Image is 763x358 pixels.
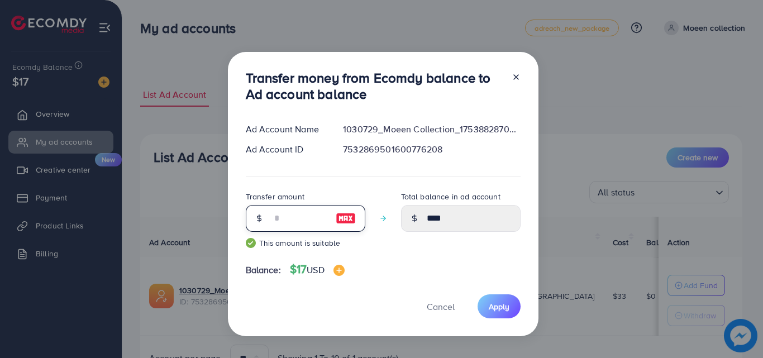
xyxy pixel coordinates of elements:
img: guide [246,238,256,248]
span: Balance: [246,264,281,276]
small: This amount is suitable [246,237,365,249]
h3: Transfer money from Ecomdy balance to Ad account balance [246,70,503,102]
img: image [336,212,356,225]
img: image [333,265,345,276]
div: 1030729_Moeen Collection_1753882870473 [334,123,529,136]
div: Ad Account Name [237,123,335,136]
label: Transfer amount [246,191,304,202]
span: USD [307,264,324,276]
div: 7532869501600776208 [334,143,529,156]
label: Total balance in ad account [401,191,500,202]
button: Apply [478,294,521,318]
span: Cancel [427,300,455,313]
h4: $17 [290,262,345,276]
div: Ad Account ID [237,143,335,156]
span: Apply [489,301,509,312]
button: Cancel [413,294,469,318]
